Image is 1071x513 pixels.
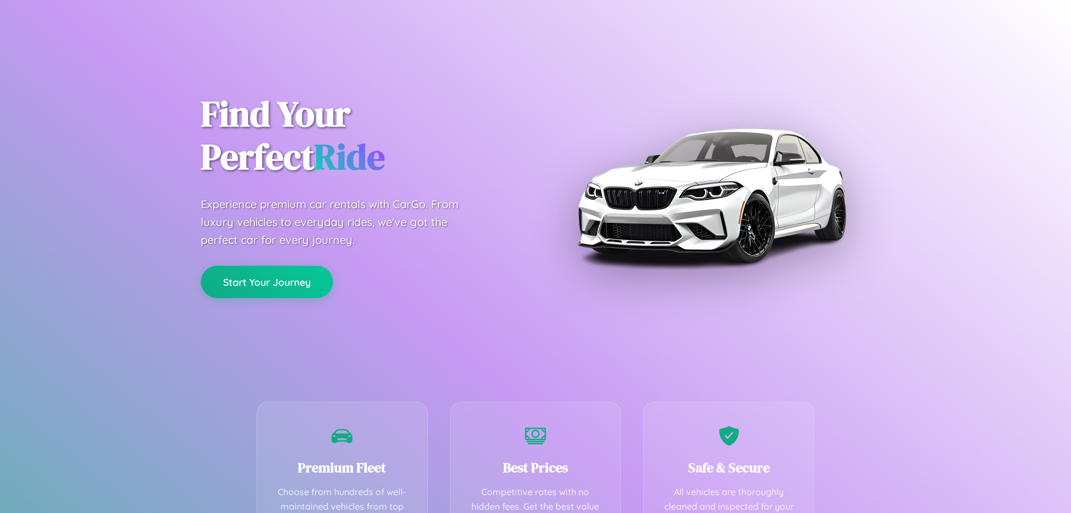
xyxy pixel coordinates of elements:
[660,458,797,477] h3: Safe & Secure
[274,458,411,477] h3: Premium Fleet
[201,266,333,298] button: Start Your Journey
[572,56,851,335] img: Premium BMW car rental vehicle
[467,458,604,477] h3: Best Prices
[201,195,480,249] p: Experience premium car rentals with CarGo. From luxury vehicles to everyday rides, we've got the ...
[314,132,385,181] span: Ride
[201,93,519,179] h1: Find Your Perfect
